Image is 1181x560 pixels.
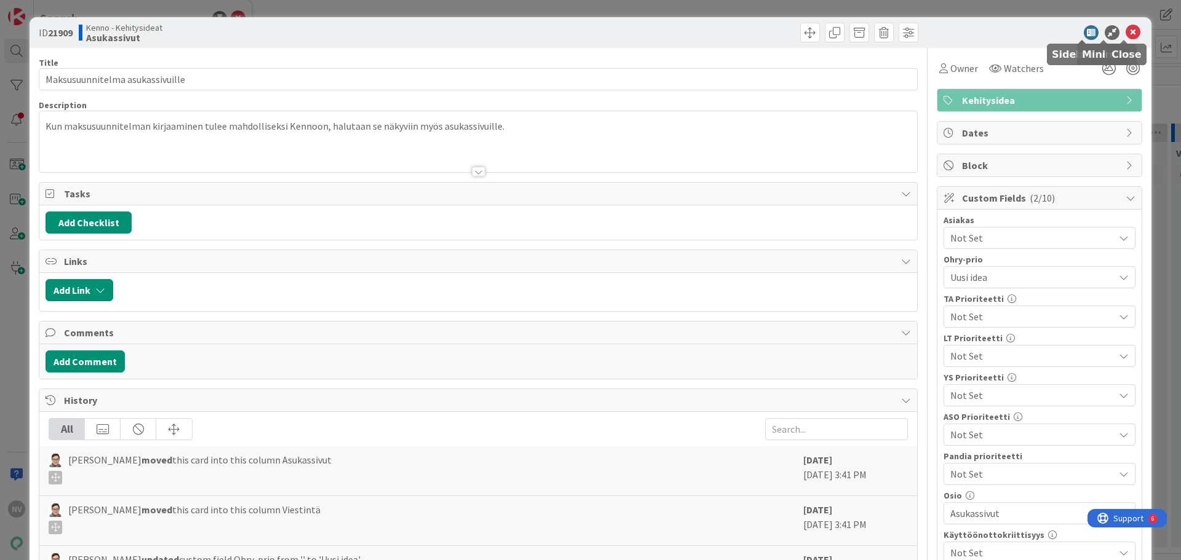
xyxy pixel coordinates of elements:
span: Owner [950,61,978,76]
span: Watchers [1004,61,1044,76]
span: Uusi idea [950,269,1108,286]
h5: Sidebar View [1052,49,1124,60]
div: [DATE] 3:41 PM [803,502,908,539]
div: YS Prioriteetti [944,373,1135,382]
div: [DATE] 3:41 PM [803,452,908,489]
button: Add Comment [46,350,125,373]
span: Tasks [64,186,895,201]
span: Kehitysidea [962,93,1119,108]
div: Käyttöönottokriittisyys [944,530,1135,539]
div: LT Prioriteetti [944,334,1135,342]
h5: Minimize [1082,49,1132,60]
b: Asukassivut [86,33,162,42]
span: ( 2/10 ) [1030,192,1055,204]
b: 21909 [48,26,73,39]
div: TA Prioriteetti [944,294,1135,303]
span: Kenno - Kehitysideat [86,23,162,33]
span: History [64,393,895,408]
b: [DATE] [803,454,832,466]
span: Not Set [950,465,1108,483]
b: moved [141,503,172,516]
img: SM [49,503,62,517]
span: [PERSON_NAME] this card into this column Asukassivut [68,452,332,484]
div: All [49,419,85,440]
span: Block [962,158,1119,173]
button: Add Link [46,279,113,301]
span: ID [39,25,73,40]
span: Asukassivut [950,506,1114,521]
span: Not Set [950,231,1114,245]
div: Pandia prioriteetti [944,452,1135,460]
button: Add Checklist [46,211,132,234]
p: Kun maksusuunnitelman kirjaaminen tulee mahdolliseksi Kennoon, halutaan se näkyviin myös asukassi... [46,119,911,133]
span: Support [26,2,56,17]
b: [DATE] [803,503,832,516]
span: Not Set [950,387,1108,404]
div: Osio [944,491,1135,500]
span: Not Set [950,545,1114,560]
span: Not Set [950,347,1108,365]
input: Search... [765,418,908,440]
div: 6 [64,5,67,15]
span: [PERSON_NAME] this card into this column Viestintä [68,502,320,534]
div: Asiakas [944,216,1135,224]
div: Ohry-prio [944,255,1135,264]
img: SM [49,454,62,467]
span: Dates [962,125,1119,140]
span: Not Set [950,308,1108,325]
span: Not Set [950,426,1108,443]
span: Description [39,100,87,111]
label: Title [39,57,58,68]
b: moved [141,454,172,466]
input: type card name here... [39,68,918,90]
div: ASO Prioriteetti [944,412,1135,421]
h5: Close [1111,49,1142,60]
span: Links [64,254,895,269]
span: Comments [64,325,895,340]
span: Custom Fields [962,191,1119,205]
